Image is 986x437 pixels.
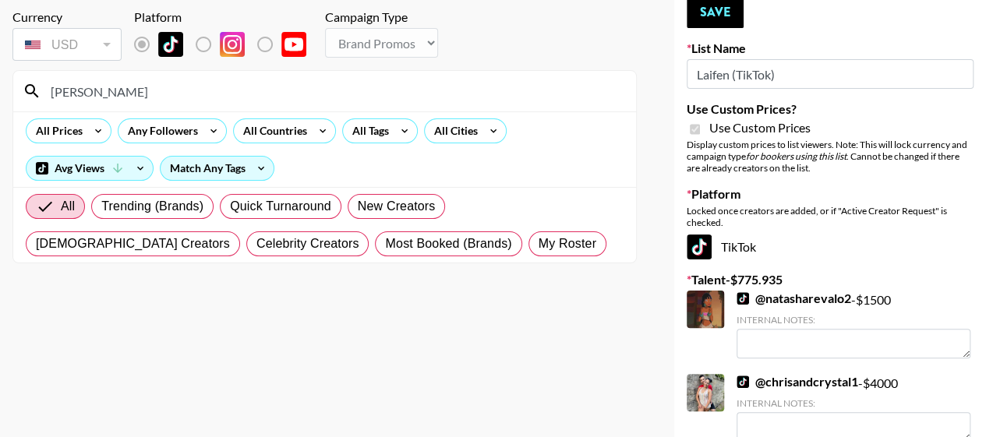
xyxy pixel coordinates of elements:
[27,119,86,143] div: All Prices
[281,32,306,57] img: YouTube
[358,197,436,216] span: New Creators
[687,41,974,56] label: List Name
[687,234,712,259] img: TikTok
[12,9,122,25] div: Currency
[325,9,438,25] div: Campaign Type
[687,186,974,202] label: Platform
[118,119,201,143] div: Any Followers
[16,31,118,58] div: USD
[737,375,749,388] img: TikTok
[256,234,359,253] span: Celebrity Creators
[737,291,970,358] div: - $ 1500
[158,32,183,57] img: TikTok
[737,292,749,305] img: TikTok
[230,197,331,216] span: Quick Turnaround
[737,314,970,326] div: Internal Notes:
[161,157,274,180] div: Match Any Tags
[134,9,319,25] div: Platform
[385,234,511,253] span: Most Booked (Brands)
[687,272,974,287] label: Talent - $ 775.935
[687,139,974,174] div: Display custom prices to list viewers. Note: This will lock currency and campaign type . Cannot b...
[27,157,153,180] div: Avg Views
[61,197,75,216] span: All
[343,119,392,143] div: All Tags
[425,119,481,143] div: All Cities
[134,28,319,61] div: List locked to TikTok.
[687,205,974,228] div: Locked once creators are added, or if "Active Creator Request" is checked.
[737,291,851,306] a: @natasharevalo2
[687,101,974,117] label: Use Custom Prices?
[746,150,846,162] em: for bookers using this list
[12,25,122,64] div: Currency is locked to USD
[737,374,858,389] a: @chrisandcrystal1
[539,234,596,253] span: My Roster
[101,197,203,216] span: Trending (Brands)
[234,119,310,143] div: All Countries
[220,32,245,57] img: Instagram
[41,79,627,104] input: Search by User Name
[36,234,230,253] span: [DEMOGRAPHIC_DATA] Creators
[687,234,974,259] div: TikTok
[737,397,970,409] div: Internal Notes:
[709,120,811,136] span: Use Custom Prices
